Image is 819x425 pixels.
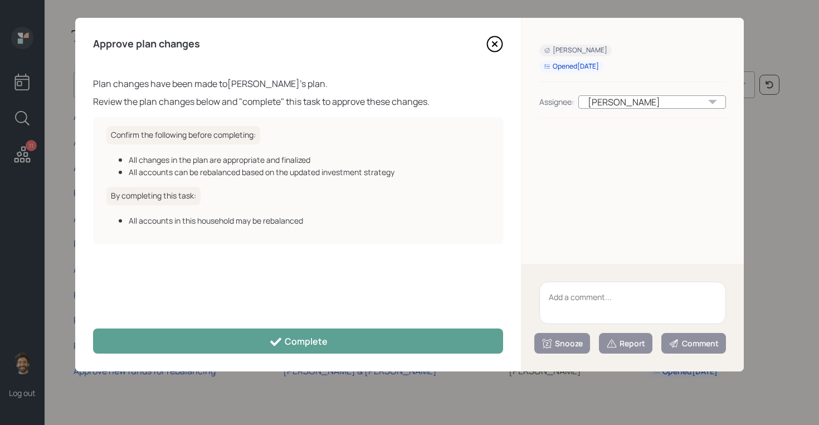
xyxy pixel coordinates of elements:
div: Plan changes have been made to [PERSON_NAME] 's plan. [93,77,503,90]
div: [PERSON_NAME] [578,95,726,109]
div: Report [606,338,645,349]
div: Comment [669,338,719,349]
div: All changes in the plan are appropriate and finalized [129,154,490,166]
h6: By completing this task: [106,187,201,205]
div: [PERSON_NAME] [544,46,607,55]
button: Complete [93,329,503,354]
div: All accounts in this household may be rebalanced [129,215,490,226]
div: Assignee: [539,96,574,108]
button: Snooze [534,333,590,354]
div: Review the plan changes below and "complete" this task to approve these changes. [93,95,503,108]
div: All accounts can be rebalanced based on the updated investment strategy [129,166,490,178]
h4: Approve plan changes [93,38,200,50]
button: Report [599,333,652,354]
button: Comment [661,333,726,354]
div: Snooze [542,338,583,349]
div: Complete [269,335,328,349]
h6: Confirm the following before completing: [106,126,260,144]
div: Opened [DATE] [544,62,599,71]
